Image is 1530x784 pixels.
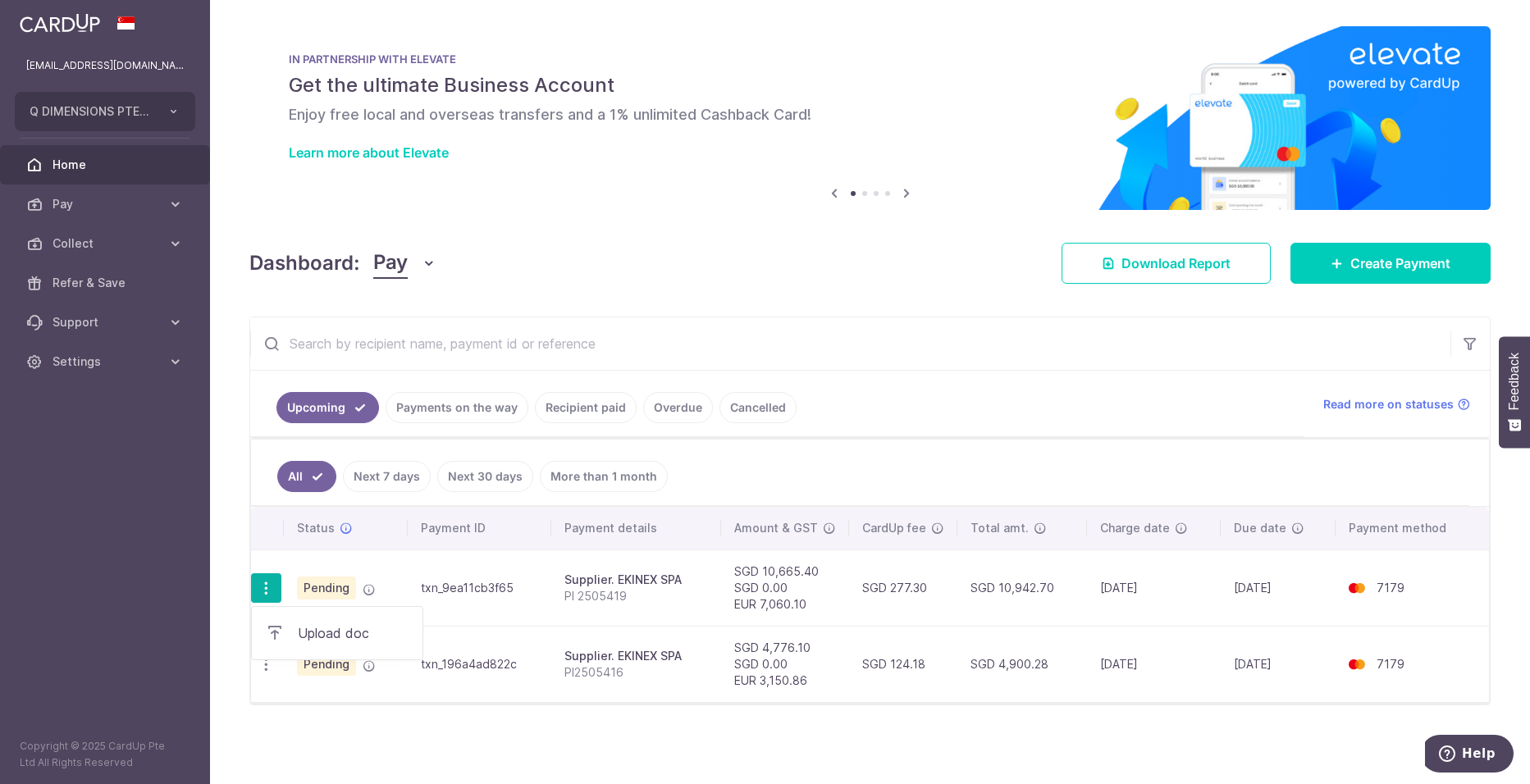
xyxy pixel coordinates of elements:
button: Feedback - Show survey [1499,336,1530,448]
span: Pay [53,196,161,212]
td: [DATE] [1087,549,1222,626]
img: Renovation banner [249,26,1491,210]
div: Supplier. EKINEX SPA [564,648,707,664]
img: Bank Card [1340,578,1373,598]
td: SGD 277.30 [849,549,957,626]
a: Payments on the way [386,392,528,423]
td: [DATE] [1087,626,1222,702]
p: [EMAIL_ADDRESS][DOMAIN_NAME] [26,57,184,74]
p: PI 2505419 [564,588,707,604]
span: Pending [297,577,356,599]
th: Payment ID [408,507,552,549]
img: tab_keywords_by_traffic_grey.svg [163,95,176,108]
h4: Dashboard: [249,248,360,278]
td: txn_9ea11cb3f65 [408,549,552,626]
button: Pay [373,248,436,279]
div: Domain Overview [62,97,147,107]
a: All [277,461,336,492]
td: SGD 10,942.70 [957,549,1087,626]
td: SGD 4,776.10 SGD 0.00 EUR 3,150.86 [721,626,849,702]
td: SGD 4,900.28 [957,626,1087,702]
span: Pending [297,653,356,676]
span: Status [297,520,335,536]
iframe: Opens a widget where you can find more information [1425,735,1514,776]
th: Payment method [1336,507,1489,549]
span: Due date [1234,520,1286,536]
span: Read more on statuses [1323,396,1454,413]
a: Overdue [643,392,713,423]
div: Supplier. EKINEX SPA [564,572,707,588]
h6: Enjoy free local and overseas transfers and a 1% unlimited Cashback Card! [289,105,1451,125]
span: Settings [53,353,161,370]
input: Search by recipient name, payment id or reference [250,317,1450,370]
a: Upcoming [276,392,379,423]
a: Cancelled [719,392,797,423]
td: SGD 124.18 [849,626,957,702]
a: Download Report [1062,243,1271,284]
span: Total amt. [971,520,1029,536]
span: Amount & GST [734,520,818,536]
div: Domain: [DOMAIN_NAME] [43,43,180,56]
span: 7179 [1377,581,1404,595]
span: CardUp fee [862,520,926,536]
img: Bank Card [1340,654,1373,674]
a: Next 30 days [437,461,533,492]
span: Support [53,314,161,330]
div: Keywords by Traffic [181,97,276,107]
span: 7179 [1377,657,1404,671]
a: Recipient paid [535,392,637,423]
p: PI2505416 [564,664,707,681]
span: Refer & Save [53,275,161,291]
th: Payment details [551,507,720,549]
a: More than 1 month [540,461,668,492]
span: Q DIMENSIONS PTE. LTD. [30,103,151,120]
span: Collect [53,235,161,252]
div: v 4.0.25 [46,26,80,39]
img: website_grey.svg [26,43,39,56]
a: Upload doc [252,613,422,653]
img: tab_domain_overview_orange.svg [44,95,57,108]
a: Read more on statuses [1323,396,1470,413]
td: SGD 10,665.40 SGD 0.00 EUR 7,060.10 [721,549,849,626]
span: Pay [373,248,408,279]
span: Home [53,157,161,173]
td: [DATE] [1221,626,1335,702]
td: [DATE] [1221,549,1335,626]
ul: Pay [251,606,423,660]
a: Create Payment [1290,243,1491,284]
button: Q DIMENSIONS PTE. LTD. [15,92,195,131]
img: CardUp [20,13,100,33]
h5: Get the ultimate Business Account [289,72,1451,98]
span: Charge date [1100,520,1170,536]
span: Feedback [1507,353,1522,410]
p: IN PARTNERSHIP WITH ELEVATE [289,52,1451,66]
img: logo_orange.svg [26,26,39,39]
span: Create Payment [1350,253,1450,273]
span: Download Report [1121,253,1231,273]
td: txn_196a4ad822c [408,626,552,702]
span: Upload doc [298,623,409,643]
a: Learn more about Elevate [289,144,449,161]
a: Next 7 days [343,461,431,492]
